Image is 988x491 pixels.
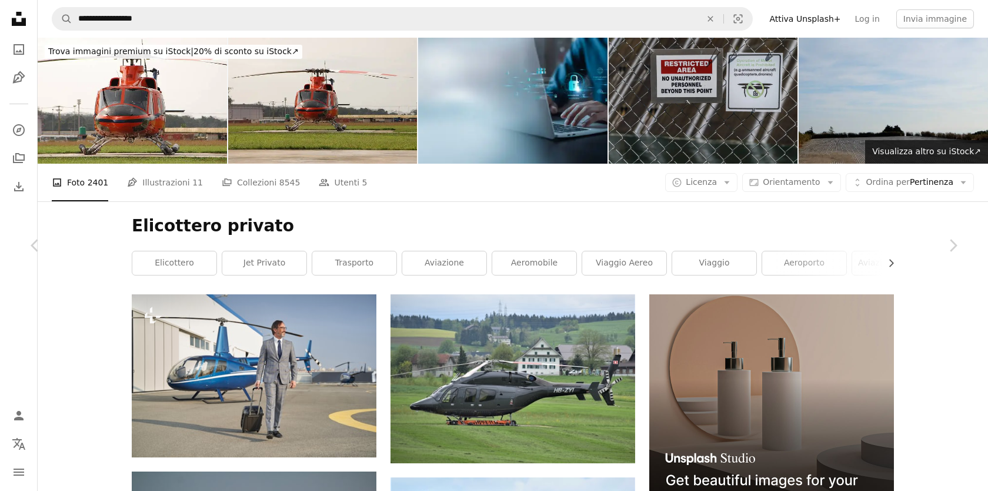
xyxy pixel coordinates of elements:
a: Viaggio aereo [582,251,666,275]
button: Orientamento [742,173,840,192]
a: Accedi / Registrati [7,404,31,427]
a: aviazione [402,251,486,275]
a: viaggio [672,251,756,275]
span: Pertinenza [866,177,953,188]
a: Trova immagini premium su iStock|20% di sconto su iStock↗ [38,38,309,66]
img: Piattaforma offshore per il parcheggio degli elicotteri con paesaggio naturale di verde vista sul... [799,38,988,164]
button: Lingua [7,432,31,456]
a: Un elicottero seduto in cima a un campo verde lussureggiante [390,373,635,384]
a: aeromobile [492,251,576,275]
a: Utenti 5 [319,164,367,201]
a: Cronologia download [7,175,31,198]
button: Licenza [665,173,737,192]
a: Aviazione privatum [852,251,936,275]
a: Collezioni 8545 [222,164,300,201]
div: 20% di sconto su iStock ↗ [45,45,302,59]
span: Ordina per [866,177,910,187]
a: Ritratto a grandezza naturale di sorridente uomo d'affari elegante che trascina la sua valigia tr... [132,370,376,381]
button: Invia immagine [896,9,974,28]
span: Visualizza altro su iStock ↗ [872,147,981,156]
button: Menu [7,460,31,484]
a: Foto [7,38,31,61]
span: 11 [192,176,203,189]
a: elicottero [132,251,216,275]
a: Esplora [7,118,31,142]
button: Ordina perPertinenza [846,173,974,192]
button: Elimina [697,8,723,30]
h1: Elicottero privato [132,215,894,237]
span: 5 [362,176,368,189]
a: Illustrazioni [7,66,31,89]
a: trasporto [312,251,396,275]
span: Orientamento [763,177,820,187]
img: Sistema di autenticazione degli utenti con nome utente e password, concetto di sicurezza informat... [418,38,608,164]
a: Log in [848,9,887,28]
button: scorri la lista a destra [880,251,894,275]
img: Elicottero [228,38,418,164]
img: Un elicottero seduto in cima a un campo verde lussureggiante [390,294,635,463]
span: 8545 [279,176,301,189]
a: Collezioni [7,147,31,170]
button: Ricerca visiva [724,8,752,30]
a: Visualizza altro su iStock↗ [865,140,988,164]
img: Elicottero [38,38,227,164]
a: Jet privato [222,251,306,275]
img: Ritratto a grandezza naturale di sorridente uomo d'affari elegante che trascina la sua valigia tr... [132,294,376,457]
a: aeroporto [762,251,846,275]
form: Trova visual in tutto il sito [52,7,753,31]
a: Avanti [917,189,988,302]
img: Nessun drone che vola [609,38,798,164]
a: Illustrazioni 11 [127,164,203,201]
span: Trova immagini premium su iStock | [48,47,193,56]
button: Cerca su Unsplash [52,8,72,30]
a: Attiva Unsplash+ [762,9,847,28]
span: Licenza [686,177,717,187]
